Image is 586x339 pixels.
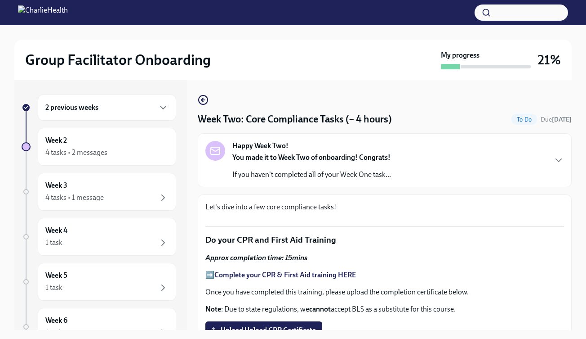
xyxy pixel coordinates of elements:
[552,116,572,123] strong: [DATE]
[45,103,98,113] h6: 2 previous weeks
[45,193,104,203] div: 4 tasks • 1 message
[22,263,176,301] a: Week 51 task
[205,253,307,262] strong: Approx completion time: 15mins
[38,95,176,121] div: 2 previous weeks
[45,136,67,145] h6: Week 2
[205,202,564,212] p: Let's dive into a few core compliance tasks!
[205,287,564,297] p: Once you have completed this training, please upload the completion certificate below.
[232,141,289,151] strong: Happy Week Two!
[232,153,391,162] strong: You made it to Week Two of onboarding! Congrats!
[205,270,564,280] p: ➡️
[205,305,221,313] strong: Note
[214,271,356,279] a: Complete your CPR & First Aid training HERE
[441,50,479,60] strong: My progress
[198,113,392,126] h4: Week Two: Core Compliance Tasks (~ 4 hours)
[511,116,537,123] span: To Do
[538,52,561,68] h3: 21%
[205,304,564,314] p: : Due to state regulations, we accept BLS as a substitute for this course.
[212,326,316,335] span: Upload Upload CPR Certificate
[45,283,62,293] div: 1 task
[22,218,176,256] a: Week 41 task
[22,128,176,166] a: Week 24 tasks • 2 messages
[541,116,572,123] span: Due
[18,5,68,20] img: CharlieHealth
[205,234,564,246] p: Do your CPR and First Aid Training
[45,238,62,248] div: 1 task
[25,51,211,69] h2: Group Facilitator Onboarding
[45,181,67,190] h6: Week 3
[232,170,391,180] p: If you haven't completed all of your Week One task...
[22,173,176,211] a: Week 34 tasks • 1 message
[45,226,67,235] h6: Week 4
[45,328,62,338] div: 1 task
[541,115,572,124] span: October 6th, 2025 08:00
[309,305,331,313] strong: cannot
[45,148,107,158] div: 4 tasks • 2 messages
[45,271,67,280] h6: Week 5
[45,316,67,325] h6: Week 6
